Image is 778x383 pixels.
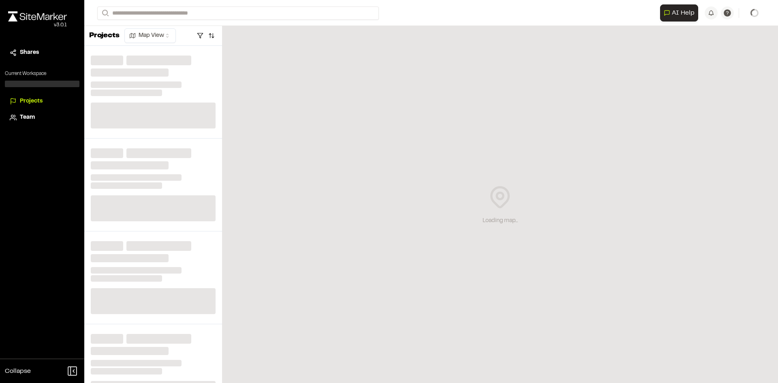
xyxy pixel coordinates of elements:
[20,113,35,122] span: Team
[672,8,695,18] span: AI Help
[10,97,75,106] a: Projects
[660,4,701,21] div: Open AI Assistant
[8,21,67,29] div: Oh geez...please don't...
[89,30,120,41] p: Projects
[660,4,698,21] button: Open AI Assistant
[97,6,112,20] button: Search
[8,11,67,21] img: rebrand.png
[483,216,518,225] div: Loading map...
[20,48,39,57] span: Shares
[5,366,31,376] span: Collapse
[5,70,79,77] p: Current Workspace
[10,48,75,57] a: Shares
[10,113,75,122] a: Team
[20,97,43,106] span: Projects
